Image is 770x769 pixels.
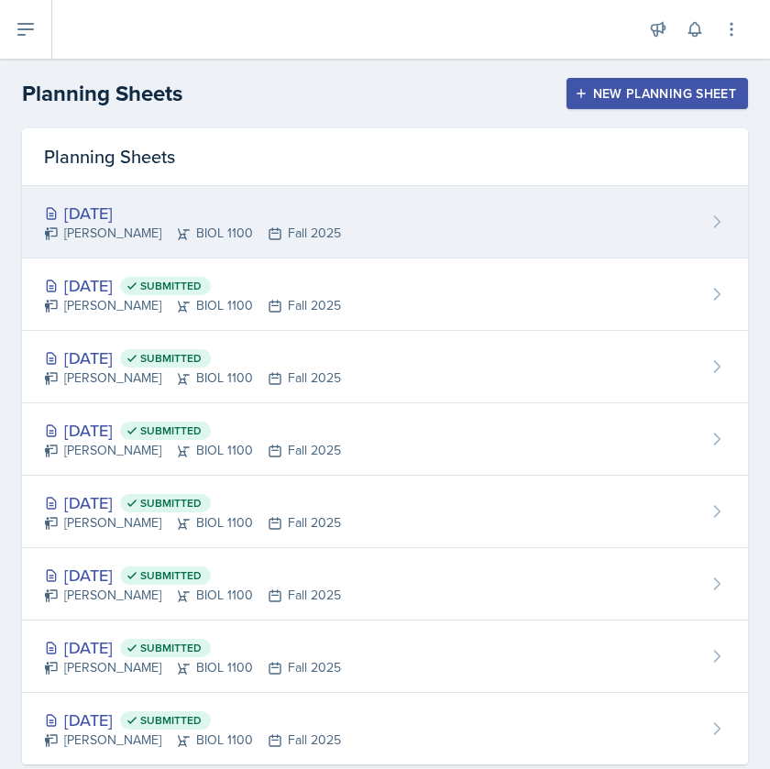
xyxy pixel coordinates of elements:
div: [DATE] [44,563,341,588]
a: [DATE] Submitted [PERSON_NAME]BIOL 1100Fall 2025 [22,548,748,621]
div: New Planning Sheet [578,86,736,101]
div: [PERSON_NAME] BIOL 1100 Fall 2025 [44,513,341,533]
a: [DATE] [PERSON_NAME]BIOL 1100Fall 2025 [22,186,748,258]
div: [PERSON_NAME] BIOL 1100 Fall 2025 [44,658,341,677]
button: New Planning Sheet [566,78,748,109]
div: [DATE] [44,418,341,443]
div: [DATE] [44,635,341,660]
div: [PERSON_NAME] BIOL 1100 Fall 2025 [44,586,341,605]
div: [DATE] [44,346,341,370]
span: Submitted [140,713,202,728]
div: [DATE] [44,490,341,515]
h2: Planning Sheets [22,77,182,110]
div: [DATE] [44,201,341,225]
div: [DATE] [44,273,341,298]
a: [DATE] Submitted [PERSON_NAME]BIOL 1100Fall 2025 [22,693,748,764]
span: Submitted [140,423,202,438]
div: Planning Sheets [22,128,748,186]
span: Submitted [140,279,202,293]
span: Submitted [140,351,202,366]
span: Submitted [140,496,202,511]
span: Submitted [140,641,202,655]
a: [DATE] Submitted [PERSON_NAME]BIOL 1100Fall 2025 [22,258,748,331]
div: [PERSON_NAME] BIOL 1100 Fall 2025 [44,731,341,750]
a: [DATE] Submitted [PERSON_NAME]BIOL 1100Fall 2025 [22,476,748,548]
div: [PERSON_NAME] BIOL 1100 Fall 2025 [44,441,341,460]
span: Submitted [140,568,202,583]
div: [DATE] [44,708,341,732]
a: [DATE] Submitted [PERSON_NAME]BIOL 1100Fall 2025 [22,621,748,693]
div: [PERSON_NAME] BIOL 1100 Fall 2025 [44,224,341,243]
a: [DATE] Submitted [PERSON_NAME]BIOL 1100Fall 2025 [22,403,748,476]
div: [PERSON_NAME] BIOL 1100 Fall 2025 [44,368,341,388]
div: [PERSON_NAME] BIOL 1100 Fall 2025 [44,296,341,315]
a: [DATE] Submitted [PERSON_NAME]BIOL 1100Fall 2025 [22,331,748,403]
